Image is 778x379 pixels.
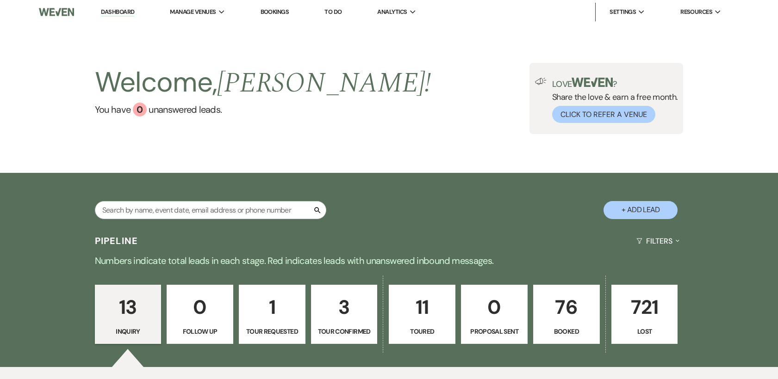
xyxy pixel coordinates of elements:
[539,326,594,336] p: Booked
[467,326,522,336] p: Proposal Sent
[461,285,528,344] a: 0Proposal Sent
[633,229,683,253] button: Filters
[395,326,449,336] p: Toured
[611,285,678,344] a: 721Lost
[395,292,449,323] p: 11
[389,285,455,344] a: 11Toured
[604,201,678,219] button: + Add Lead
[217,62,431,104] span: [PERSON_NAME] !
[101,292,156,323] p: 13
[535,78,547,85] img: loud-speaker-illustration.svg
[95,201,326,219] input: Search by name, event date, email address or phone number
[539,292,594,323] p: 76
[547,78,678,123] div: Share the love & earn a free month.
[95,234,138,247] h3: Pipeline
[467,292,522,323] p: 0
[311,285,378,344] a: 3Tour Confirmed
[95,63,431,103] h2: Welcome,
[610,7,636,17] span: Settings
[317,326,372,336] p: Tour Confirmed
[617,292,672,323] p: 721
[39,2,74,22] img: Weven Logo
[261,8,289,16] a: Bookings
[101,8,134,17] a: Dashboard
[95,285,162,344] a: 13Inquiry
[239,285,305,344] a: 1Tour Requested
[173,326,227,336] p: Follow Up
[324,8,342,16] a: To Do
[572,78,613,87] img: weven-logo-green.svg
[317,292,372,323] p: 3
[95,103,431,116] a: You have 0 unanswered leads.
[133,103,147,116] div: 0
[617,326,672,336] p: Lost
[167,285,233,344] a: 0Follow Up
[245,326,299,336] p: Tour Requested
[56,253,722,268] p: Numbers indicate total leads in each stage. Red indicates leads with unanswered inbound messages.
[101,326,156,336] p: Inquiry
[245,292,299,323] p: 1
[552,78,678,88] p: Love ?
[533,285,600,344] a: 76Booked
[377,7,407,17] span: Analytics
[680,7,712,17] span: Resources
[170,7,216,17] span: Manage Venues
[173,292,227,323] p: 0
[552,106,655,123] button: Click to Refer a Venue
